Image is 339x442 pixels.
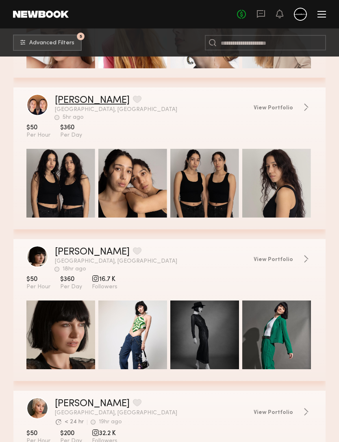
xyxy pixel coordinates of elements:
a: View Portfolio [254,104,313,112]
a: [PERSON_NAME] [55,96,130,106]
span: $50 [26,430,50,438]
a: [PERSON_NAME] [55,399,130,409]
span: $50 [26,276,50,284]
span: 16.7 K [92,276,117,284]
div: 18hr ago [63,267,86,272]
span: $50 [26,124,50,132]
span: Per Day [60,284,82,291]
span: $200 [60,430,82,438]
span: View Portfolio [254,410,293,416]
a: [PERSON_NAME] [55,248,130,257]
span: Per Hour [26,132,50,139]
span: [GEOGRAPHIC_DATA], [GEOGRAPHIC_DATA] [55,107,247,113]
span: 5 [80,35,82,38]
a: View Portfolio [254,408,313,416]
span: $360 [60,124,82,132]
div: < 24 hr [65,420,84,425]
span: 32.2 K [92,430,117,438]
span: Per Hour [26,284,50,291]
span: $360 [60,276,82,284]
button: 5Advanced Filters [13,35,82,51]
span: Followers [92,284,117,291]
div: 19hr ago [99,420,122,425]
div: 5hr ago [63,115,84,121]
span: View Portfolio [254,257,293,263]
a: View Portfolio [254,255,313,263]
span: View Portfolio [254,106,293,111]
span: [GEOGRAPHIC_DATA], [GEOGRAPHIC_DATA] [55,411,247,416]
span: Advanced Filters [29,40,74,46]
span: [GEOGRAPHIC_DATA], [GEOGRAPHIC_DATA] [55,259,247,265]
span: Per Day [60,132,82,139]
